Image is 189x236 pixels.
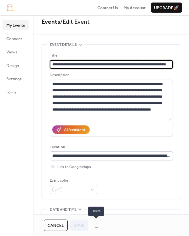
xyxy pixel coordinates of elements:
div: Description [50,72,172,78]
span: Date and time [50,207,77,213]
span: Form [6,89,16,95]
div: Location [50,144,172,150]
a: Design [3,60,29,70]
button: Upgrade🚀 [151,3,182,13]
a: Events [42,16,60,28]
button: Cancel [44,220,68,231]
span: Connect [6,36,22,42]
span: Event details [50,42,77,48]
div: Title [50,52,172,59]
button: AI Assistant [52,125,90,134]
span: Settings [6,76,21,82]
div: Event color [50,178,96,184]
a: My Account [123,4,146,11]
span: Upgrade 🚀 [154,5,179,11]
a: Settings [3,74,29,84]
span: Delete [88,207,104,216]
img: logo [7,4,13,11]
a: Views [3,47,29,57]
a: Connect [3,33,29,44]
a: Contact Us [97,4,118,11]
span: My Account [123,5,146,11]
a: Form [3,87,29,97]
div: AI Assistant [64,127,85,133]
span: / Edit Event [60,16,90,28]
span: My Events [6,22,25,28]
a: My Events [3,20,29,30]
span: Contact Us [97,5,118,11]
span: Design [6,63,19,69]
span: Link to Google Maps [57,164,91,170]
span: Cancel [48,222,64,229]
span: Views [6,49,17,55]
